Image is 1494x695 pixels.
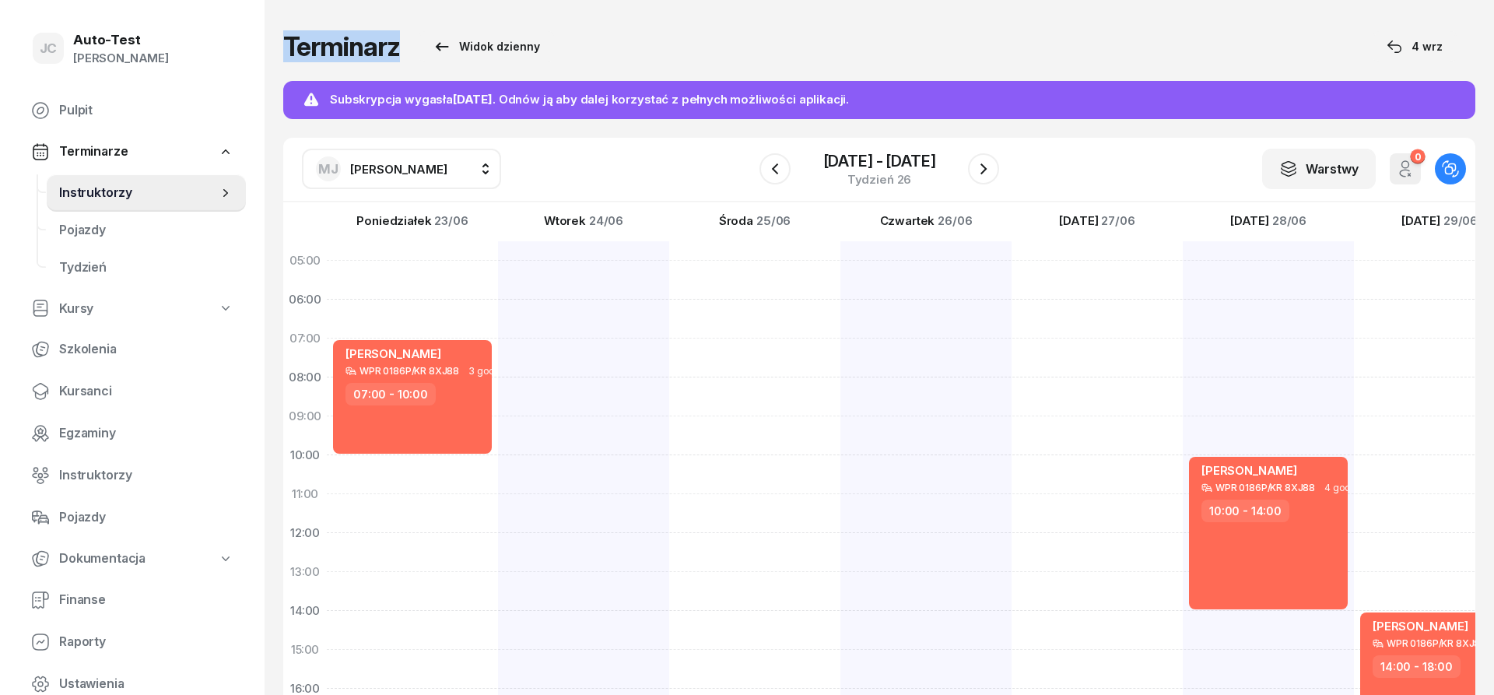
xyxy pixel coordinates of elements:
span: - [876,153,883,169]
div: 14:00 - 18:00 [1373,655,1461,678]
div: WPR 0186P/KR 8XJ88 [1387,638,1486,648]
span: Środa [719,215,753,226]
span: 29/06 [1443,215,1478,226]
div: 13:00 [283,553,327,591]
span: Raporty [59,632,233,652]
a: Finanse [19,581,246,619]
span: 3 godz. [468,366,503,377]
span: 23/06 [434,215,468,226]
h1: Terminarz [283,33,400,61]
span: JC [40,42,58,55]
span: 27/06 [1101,215,1135,226]
span: 25/06 [756,215,791,226]
div: 4 wrz [1387,37,1443,56]
div: 07:00 - 10:00 [345,383,436,405]
a: Instruktorzy [19,457,246,494]
a: Raporty [19,623,246,661]
div: Auto-Test [73,33,169,47]
div: 08:00 [283,358,327,397]
span: Tydzień [59,258,233,278]
span: 24/06 [589,215,623,226]
span: Instruktorzy [59,465,233,486]
div: 06:00 [283,280,327,319]
div: [DATE] [DATE] [823,153,936,169]
div: WPR 0186P/KR 8XJ88 [359,366,459,376]
span: Finanse [59,590,233,610]
button: Widok dzienny [419,31,554,62]
span: 28/06 [1272,215,1306,226]
div: 14:00 [283,591,327,630]
div: 07:00 [283,319,327,358]
span: Kursanci [59,381,233,402]
div: WPR 0186P/KR 8XJ88 [1215,483,1315,493]
div: 11:00 [283,475,327,514]
span: Wtorek [544,215,586,226]
span: Dokumentacja [59,549,146,569]
span: [PERSON_NAME] [350,162,447,177]
a: Egzaminy [19,415,246,452]
a: Pulpit [19,92,246,129]
span: Terminarze [59,142,128,162]
span: Szkolenia [59,339,233,360]
span: Pojazdy [59,220,233,240]
div: 09:00 [283,397,327,436]
div: 05:00 [283,241,327,280]
span: [DATE] [1230,215,1269,226]
a: Pojazdy [47,212,246,249]
span: [PERSON_NAME] [1201,463,1297,478]
div: 10:00 [283,436,327,475]
button: Warstwy [1262,149,1376,189]
div: 10:00 - 14:00 [1201,500,1289,522]
a: Tydzień [47,249,246,286]
span: 4 godz. [1324,483,1359,493]
div: 0 [1410,149,1425,164]
a: Dokumentacja [19,541,246,577]
a: Terminarze [19,134,246,170]
span: 26/06 [938,215,972,226]
span: Ustawienia [59,674,233,694]
div: Tydzień 26 [823,174,936,185]
button: 4 wrz [1373,31,1457,62]
span: Instruktorzy [59,183,218,203]
span: [DATE] [1059,215,1098,226]
span: Egzaminy [59,423,233,444]
span: Pulpit [59,100,233,121]
div: [PERSON_NAME] [73,48,169,68]
span: Poniedziałek [356,215,431,226]
span: Czwartek [880,215,935,226]
span: Pojazdy [59,507,233,528]
div: 15:00 [283,630,327,669]
div: Warstwy [1279,160,1359,180]
span: Kursy [59,299,93,319]
a: Kursanci [19,373,246,410]
a: Pojazdy [19,499,246,536]
span: MJ [318,163,338,176]
span: [PERSON_NAME] [345,346,441,361]
span: [DATE] [1401,215,1440,226]
button: MJ[PERSON_NAME] [302,149,501,189]
a: Szkolenia [19,331,246,368]
div: Widok dzienny [433,37,540,56]
span: [PERSON_NAME] [1373,619,1468,634]
div: 12:00 [283,514,327,553]
a: Kursy [19,291,246,327]
a: Instruktorzy [47,174,246,212]
button: 0 [1390,153,1421,184]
